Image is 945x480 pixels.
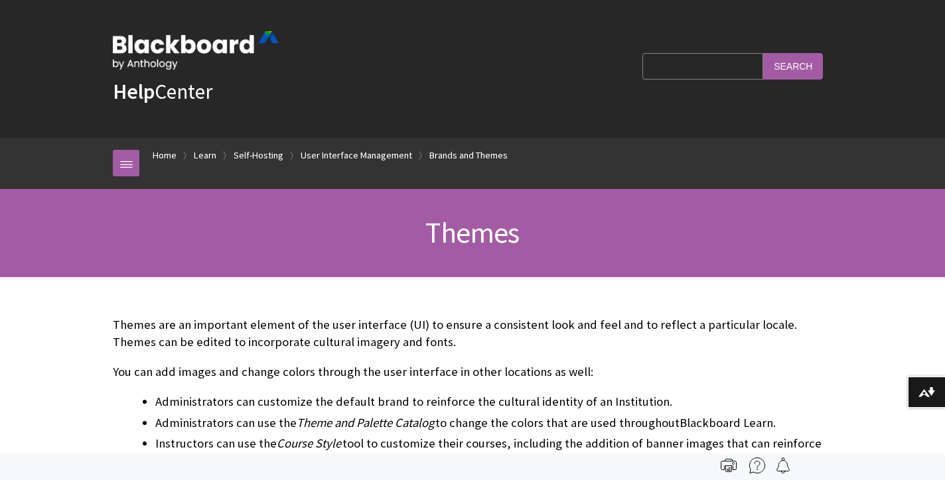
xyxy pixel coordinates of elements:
[763,53,823,79] input: Search
[153,147,177,164] a: Home
[194,147,216,164] a: Learn
[680,415,773,430] span: Blackboard Learn
[113,78,212,105] a: HelpCenter
[155,414,832,432] li: Administrators can use the to change the colors that are used throughout .
[775,457,791,473] img: Follow this page
[155,434,832,471] li: Instructors can use the tool to customize their courses, including the addition of banner images ...
[429,147,508,164] a: Brands and Themes
[113,31,279,70] img: Blackboard by Anthology
[113,316,832,351] p: Themes are an important element of the user interface (UI) to ensure a consistent look and feel a...
[113,363,832,381] p: You can add images and change colors through the user interface in other locations as well:
[301,147,412,164] a: User Interface Management
[425,214,519,251] span: Themes
[721,457,737,473] img: Print
[234,147,283,164] a: Self-Hosting
[749,457,765,473] img: More help
[297,415,434,430] span: Theme and Palette Catalog
[155,392,832,411] li: Administrators can customize the default brand to reinforce the cultural identity of an Institution.
[113,78,155,105] strong: Help
[277,436,341,451] span: Course Style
